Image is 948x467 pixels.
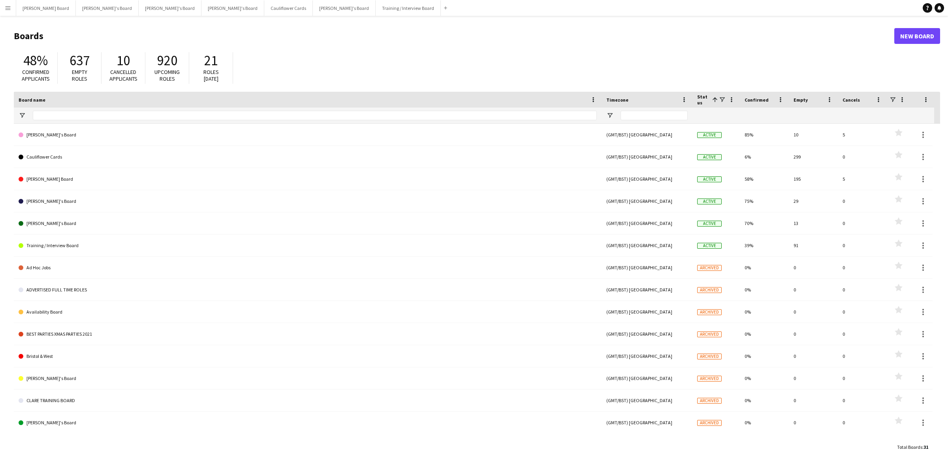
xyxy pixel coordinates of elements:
[33,111,597,120] input: Board name Filter Input
[602,345,692,367] div: (GMT/BST) [GEOGRAPHIC_DATA]
[697,309,722,315] span: Archived
[602,124,692,146] div: (GMT/BST) [GEOGRAPHIC_DATA]
[602,190,692,212] div: (GMT/BST) [GEOGRAPHIC_DATA]
[313,0,376,16] button: [PERSON_NAME]'s Board
[70,52,90,69] span: 637
[19,323,597,345] a: BEST PARTIES XMAS PARTIES 2021
[838,323,887,345] div: 0
[154,68,180,82] span: Upcoming roles
[697,287,722,293] span: Archived
[19,345,597,367] a: Bristol & West
[201,0,264,16] button: [PERSON_NAME]'s Board
[789,279,838,301] div: 0
[740,367,789,389] div: 0%
[602,257,692,278] div: (GMT/BST) [GEOGRAPHIC_DATA]
[740,168,789,190] div: 58%
[19,279,597,301] a: ADVERTISED FULL TIME ROLES
[789,168,838,190] div: 195
[76,0,139,16] button: [PERSON_NAME]'s Board
[697,265,722,271] span: Archived
[19,301,597,323] a: Availability Board
[924,444,928,450] span: 31
[19,389,597,412] a: CLARE TRAINING BOARD
[203,68,219,82] span: Roles [DATE]
[838,168,887,190] div: 5
[19,212,597,234] a: [PERSON_NAME]'s Board
[789,212,838,234] div: 13
[621,111,688,120] input: Timezone Filter Input
[697,243,722,249] span: Active
[19,234,597,257] a: Training / Interview Board
[838,212,887,234] div: 0
[789,146,838,168] div: 299
[838,345,887,367] div: 0
[19,168,597,190] a: [PERSON_NAME] Board
[19,124,597,146] a: [PERSON_NAME]'s Board
[19,367,597,389] a: [PERSON_NAME]'s Board
[109,68,137,82] span: Cancelled applicants
[838,367,887,389] div: 0
[789,323,838,345] div: 0
[838,279,887,301] div: 0
[19,257,597,279] a: Ad Hoc Jobs
[794,97,808,103] span: Empty
[697,199,722,204] span: Active
[697,176,722,182] span: Active
[789,345,838,367] div: 0
[606,112,613,119] button: Open Filter Menu
[376,0,441,16] button: Training / Interview Board
[740,190,789,212] div: 75%
[838,146,887,168] div: 0
[602,389,692,411] div: (GMT/BST) [GEOGRAPHIC_DATA]
[789,301,838,323] div: 0
[204,52,218,69] span: 21
[14,30,894,42] h1: Boards
[16,0,76,16] button: [PERSON_NAME] Board
[740,146,789,168] div: 6%
[838,389,887,411] div: 0
[843,97,860,103] span: Cancels
[602,168,692,190] div: (GMT/BST) [GEOGRAPHIC_DATA]
[602,234,692,256] div: (GMT/BST) [GEOGRAPHIC_DATA]
[838,412,887,433] div: 0
[602,212,692,234] div: (GMT/BST) [GEOGRAPHIC_DATA]
[72,68,87,82] span: Empty roles
[740,323,789,345] div: 0%
[838,257,887,278] div: 0
[740,301,789,323] div: 0%
[139,0,201,16] button: [PERSON_NAME]'s Board
[22,68,50,82] span: Confirmed applicants
[740,212,789,234] div: 70%
[602,412,692,433] div: (GMT/BST) [GEOGRAPHIC_DATA]
[19,412,597,434] a: [PERSON_NAME]'s Board
[789,257,838,278] div: 0
[740,345,789,367] div: 0%
[697,420,722,426] span: Archived
[838,234,887,256] div: 0
[602,323,692,345] div: (GMT/BST) [GEOGRAPHIC_DATA]
[897,444,922,450] span: Total Boards
[789,412,838,433] div: 0
[745,97,769,103] span: Confirmed
[697,376,722,382] span: Archived
[602,301,692,323] div: (GMT/BST) [GEOGRAPHIC_DATA]
[19,146,597,168] a: Cauliflower Cards
[264,0,313,16] button: Cauliflower Cards
[740,124,789,146] div: 85%
[23,52,48,69] span: 48%
[789,367,838,389] div: 0
[697,132,722,138] span: Active
[697,398,722,404] span: Archived
[740,234,789,256] div: 39%
[697,354,722,359] span: Archived
[789,234,838,256] div: 91
[19,97,45,103] span: Board name
[602,367,692,389] div: (GMT/BST) [GEOGRAPHIC_DATA]
[697,221,722,227] span: Active
[697,94,709,106] span: Status
[838,301,887,323] div: 0
[19,112,26,119] button: Open Filter Menu
[897,439,928,455] div: :
[740,257,789,278] div: 0%
[894,28,940,44] a: New Board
